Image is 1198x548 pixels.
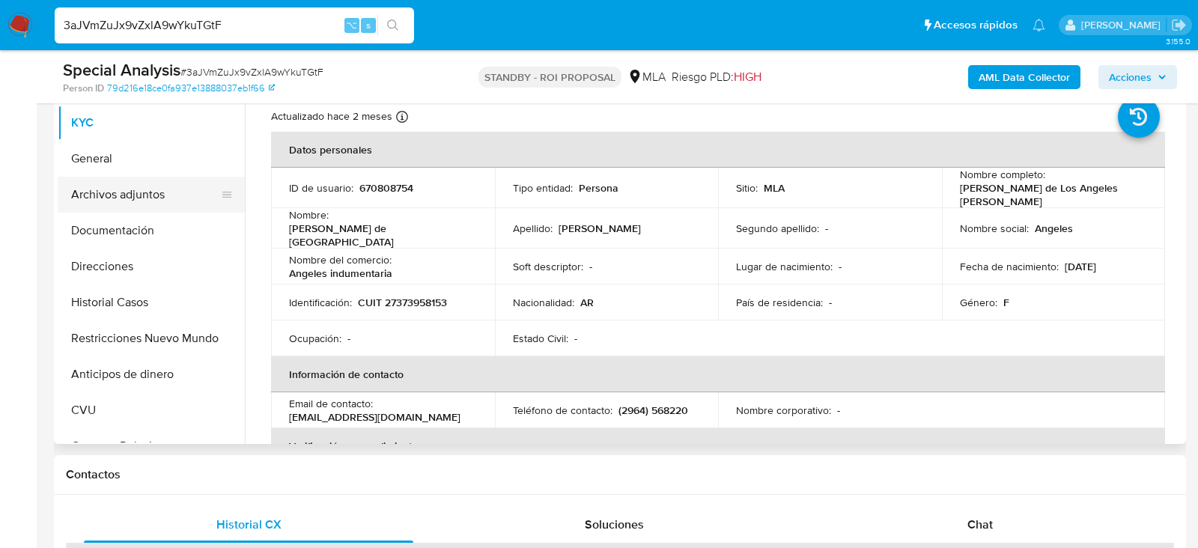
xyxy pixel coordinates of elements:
p: AR [580,296,594,309]
span: Accesos rápidos [934,17,1018,33]
p: [PERSON_NAME] de [GEOGRAPHIC_DATA] [289,222,471,249]
a: Notificaciones [1033,19,1045,31]
p: - [574,332,577,345]
p: Actualizado hace 2 meses [271,109,392,124]
button: Documentación [58,213,245,249]
p: - [589,260,592,273]
a: 79d216e18ce0fa937e13888037eb1f66 [107,82,275,95]
span: 3.155.0 [1166,35,1191,47]
p: (2964) 568220 [618,404,688,417]
p: [DATE] [1065,260,1096,273]
span: Acciones [1109,65,1152,89]
p: Tipo entidad : [513,181,573,195]
b: Special Analysis [63,58,180,82]
button: Restricciones Nuevo Mundo [58,320,245,356]
p: Nombre del comercio : [289,253,392,267]
b: Person ID [63,82,104,95]
p: - [839,260,842,273]
p: País de residencia : [736,296,823,309]
button: Acciones [1098,65,1177,89]
p: Nombre : [289,208,329,222]
p: lourdes.morinigo@mercadolibre.com [1081,18,1166,32]
b: AML Data Collector [979,65,1070,89]
p: Identificación : [289,296,352,309]
p: Nombre completo : [960,168,1045,181]
p: Apellido : [513,222,553,235]
p: Nombre corporativo : [736,404,831,417]
span: ⌥ [346,18,357,32]
p: Género : [960,296,997,309]
button: Historial Casos [58,284,245,320]
span: Historial CX [216,516,282,533]
span: # 3aJVmZuJx9vZxlA9wYkuTGtF [180,64,323,79]
p: Segundo apellido : [736,222,819,235]
p: Angeles [1035,222,1073,235]
p: - [837,404,840,417]
p: Estado Civil : [513,332,568,345]
button: search-icon [377,15,408,36]
p: Persona [579,181,618,195]
span: Chat [967,516,993,533]
p: Lugar de nacimiento : [736,260,833,273]
p: ID de usuario : [289,181,353,195]
button: KYC [58,105,245,141]
p: 670808754 [359,181,413,195]
p: [EMAIL_ADDRESS][DOMAIN_NAME] [289,410,460,424]
button: General [58,141,245,177]
p: Fecha de nacimiento : [960,260,1059,273]
button: CVU [58,392,245,428]
p: Soft descriptor : [513,260,583,273]
p: F [1003,296,1009,309]
th: Datos personales [271,132,1165,168]
p: - [825,222,828,235]
span: s [366,18,371,32]
p: Angeles indumentaria [289,267,392,280]
button: Direcciones [58,249,245,284]
span: HIGH [734,68,761,85]
p: Nacionalidad : [513,296,574,309]
p: Nombre social : [960,222,1029,235]
p: Ocupación : [289,332,341,345]
p: Email de contacto : [289,397,373,410]
span: Soluciones [585,516,644,533]
p: - [347,332,350,345]
button: Archivos adjuntos [58,177,233,213]
p: - [829,296,832,309]
p: MLA [764,181,785,195]
span: Riesgo PLD: [672,69,761,85]
p: [PERSON_NAME] [559,222,641,235]
input: Buscar usuario o caso... [55,16,414,35]
th: Información de contacto [271,356,1165,392]
p: [PERSON_NAME] de Los Angeles [PERSON_NAME] [960,181,1142,208]
button: AML Data Collector [968,65,1080,89]
div: MLA [627,69,666,85]
button: Cruces y Relaciones [58,428,245,464]
p: Sitio : [736,181,758,195]
th: Verificación y cumplimiento [271,428,1165,464]
p: Teléfono de contacto : [513,404,612,417]
p: CUIT 27373958153 [358,296,447,309]
button: Anticipos de dinero [58,356,245,392]
p: STANDBY - ROI PROPOSAL [478,67,621,88]
a: Salir [1171,17,1187,33]
h1: Contactos [66,467,1174,482]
